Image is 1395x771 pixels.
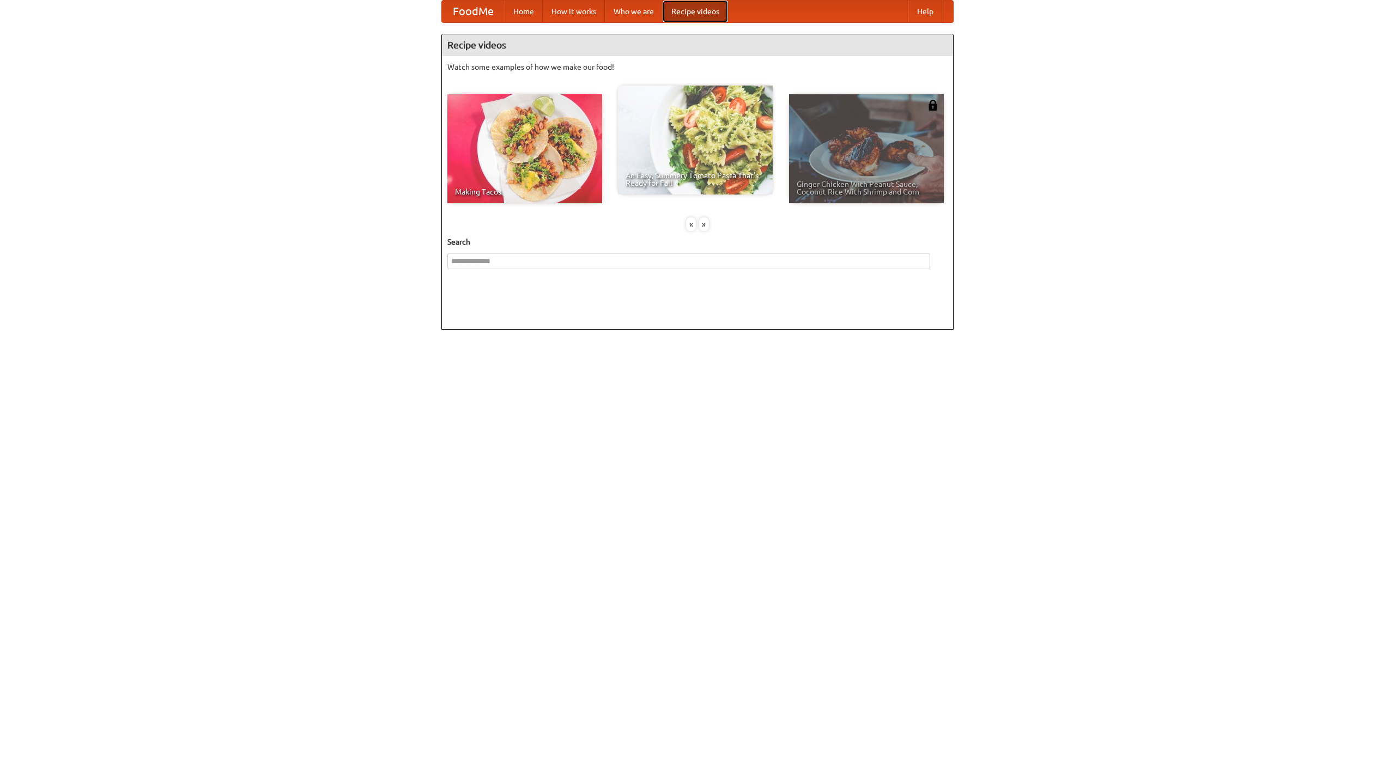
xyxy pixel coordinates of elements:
img: 483408.png [927,100,938,111]
a: Recipe videos [663,1,728,22]
a: FoodMe [442,1,505,22]
a: An Easy, Summery Tomato Pasta That's Ready for Fall [618,86,773,195]
h5: Search [447,236,948,247]
div: « [686,217,696,231]
div: » [699,217,709,231]
p: Watch some examples of how we make our food! [447,62,948,72]
h4: Recipe videos [442,34,953,56]
a: Help [908,1,942,22]
a: Making Tacos [447,94,602,203]
a: Home [505,1,543,22]
a: How it works [543,1,605,22]
span: An Easy, Summery Tomato Pasta That's Ready for Fall [626,172,765,187]
span: Making Tacos [455,188,595,196]
a: Who we are [605,1,663,22]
